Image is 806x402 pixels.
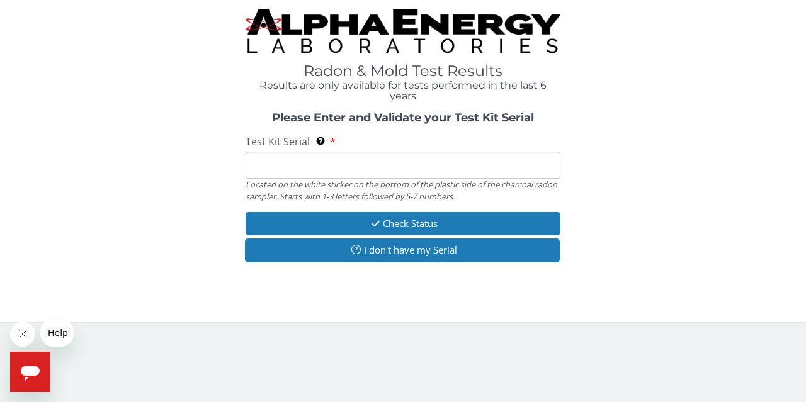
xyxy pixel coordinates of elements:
[246,80,560,102] h4: Results are only available for tests performed in the last 6 years
[10,321,35,347] iframe: Close message
[246,135,310,148] span: Test Kit Serial
[246,9,560,53] img: TightCrop.jpg
[40,319,74,347] iframe: Message from company
[272,111,534,125] strong: Please Enter and Validate your Test Kit Serial
[246,212,560,235] button: Check Status
[246,179,560,202] div: Located on the white sticker on the bottom of the plastic side of the charcoal radon sampler. Sta...
[245,238,560,262] button: I don't have my Serial
[246,63,560,79] h1: Radon & Mold Test Results
[10,352,50,392] iframe: Button to launch messaging window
